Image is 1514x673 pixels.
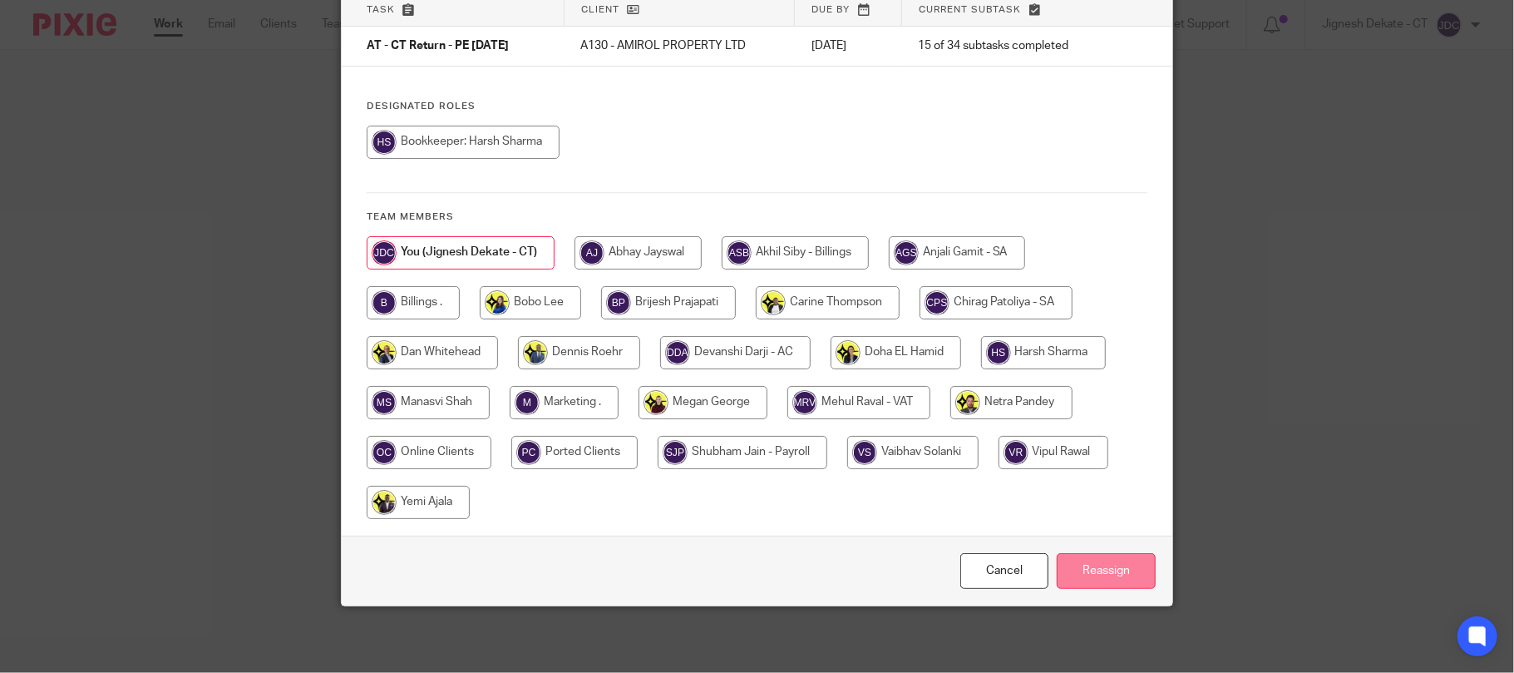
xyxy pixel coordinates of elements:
p: A130 - AMIROL PROPERTY LTD [581,37,778,54]
span: AT - CT Return - PE [DATE] [367,41,509,52]
h4: Team members [367,210,1148,224]
span: Task [367,5,395,14]
td: 15 of 34 subtasks completed [901,27,1114,67]
span: Client [581,5,619,14]
h4: Designated Roles [367,100,1148,113]
input: Reassign [1057,553,1156,589]
a: Close this dialog window [960,553,1048,589]
span: Due by [811,5,850,14]
span: Current subtask [919,5,1021,14]
p: [DATE] [811,37,885,54]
